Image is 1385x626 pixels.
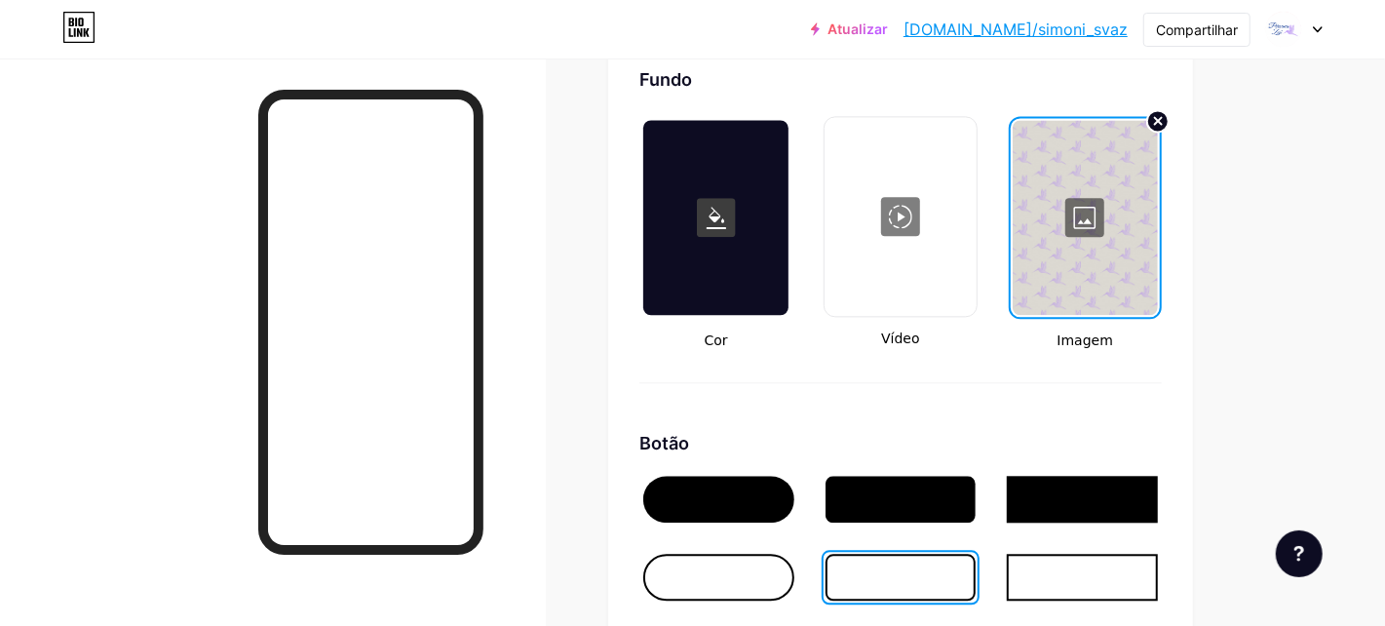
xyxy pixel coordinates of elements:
font: Cor [705,333,728,348]
font: Fundo [639,69,692,90]
font: Compartilhar [1156,21,1238,38]
font: [DOMAIN_NAME]/simoni_svaz [904,20,1128,39]
font: Imagem [1058,333,1113,348]
font: Botão [639,433,689,453]
font: Atualizar [827,20,888,37]
font: Vídeo [881,331,920,346]
img: epersonazen [1265,11,1302,48]
a: [DOMAIN_NAME]/simoni_svaz [904,18,1128,41]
